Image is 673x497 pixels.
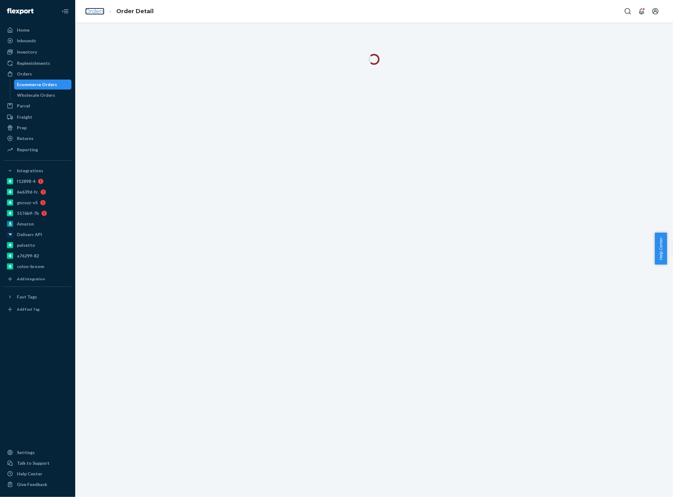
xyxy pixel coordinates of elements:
[17,449,35,456] div: Settings
[17,460,50,466] div: Talk to Support
[116,8,154,15] a: Order Detail
[17,263,44,270] div: colon-broom
[622,5,634,18] button: Open Search Box
[17,231,42,238] div: Deliverr API
[17,49,37,55] div: Inventory
[17,27,29,33] div: Home
[17,307,39,312] div: Add Fast Tag
[4,36,71,46] a: Inbounds
[17,210,39,216] div: 5176b9-7b
[4,219,71,229] a: Amazon
[4,304,71,314] a: Add Fast Tag
[17,471,42,477] div: Help Center
[4,145,71,155] a: Reporting
[17,81,57,88] div: Ecommerce Orders
[17,114,32,120] div: Freight
[4,187,71,197] a: 6e639d-fc
[4,25,71,35] a: Home
[4,251,71,261] a: a76299-82
[17,92,55,98] div: Wholesale Orders
[17,103,30,109] div: Parcel
[4,58,71,68] a: Replenishments
[649,5,662,18] button: Open account menu
[4,292,71,302] button: Fast Tags
[4,133,71,143] a: Returns
[4,198,71,208] a: gnzsuz-v5
[17,253,39,259] div: a76299-82
[17,125,27,131] div: Prep
[4,469,71,479] a: Help Center
[635,5,648,18] button: Open notifications
[85,8,104,15] a: Orders
[59,5,71,18] button: Close Navigation
[17,221,34,227] div: Amazon
[17,189,38,195] div: 6e639d-fc
[655,233,667,265] button: Help Center
[4,101,71,111] a: Parcel
[4,479,71,489] button: Give Feedback
[17,294,37,300] div: Fast Tags
[4,166,71,176] button: Integrations
[4,240,71,250] a: pulsetto
[17,242,35,248] div: pulsetto
[4,112,71,122] a: Freight
[4,274,71,284] a: Add Integration
[4,230,71,240] a: Deliverr API
[4,176,71,186] a: f12898-4
[17,199,38,206] div: gnzsuz-v5
[4,458,71,468] a: Talk to Support
[4,123,71,133] a: Prep
[17,276,45,282] div: Add Integration
[80,2,159,21] ol: breadcrumbs
[17,147,38,153] div: Reporting
[17,71,32,77] div: Orders
[4,448,71,458] a: Settings
[4,208,71,218] a: 5176b9-7b
[4,69,71,79] a: Orders
[4,261,71,272] a: colon-broom
[17,168,43,174] div: Integrations
[7,8,34,14] img: Flexport logo
[17,178,35,184] div: f12898-4
[17,38,36,44] div: Inbounds
[17,135,34,142] div: Returns
[14,80,72,90] a: Ecommerce Orders
[17,60,50,66] div: Replenishments
[17,481,47,488] div: Give Feedback
[4,47,71,57] a: Inventory
[14,90,72,100] a: Wholesale Orders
